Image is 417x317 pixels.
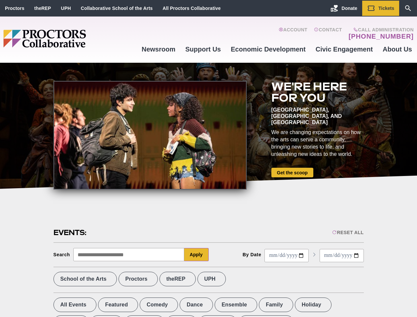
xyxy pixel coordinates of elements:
a: Account [279,27,307,40]
label: Comedy [140,298,178,312]
div: [GEOGRAPHIC_DATA], [GEOGRAPHIC_DATA], and [GEOGRAPHIC_DATA] [271,107,364,125]
div: By Date [243,252,261,257]
label: Featured [98,298,138,312]
button: Apply [184,248,209,261]
span: Donate [342,6,357,11]
label: Ensemble [215,298,257,312]
a: Economic Development [226,40,311,58]
img: Proctors logo [3,30,137,48]
a: Support Us [180,40,226,58]
label: UPH [197,272,226,286]
label: All Events [53,298,97,312]
span: Tickets [378,6,394,11]
a: Get the scoop [271,168,313,177]
span: Call Administration [347,27,414,32]
a: Civic Engagement [311,40,378,58]
a: [PHONE_NUMBER] [349,32,414,40]
a: Donate [326,1,362,16]
a: Tickets [362,1,399,16]
a: Collaborative School of the Arts [81,6,153,11]
a: UPH [61,6,71,11]
div: Search [53,252,70,257]
a: Proctors [5,6,24,11]
label: Family [259,298,293,312]
a: All Proctors Collaborative [162,6,221,11]
label: theREP [159,272,196,286]
label: Dance [180,298,213,312]
a: theREP [34,6,51,11]
div: We are changing expectations on how the arts can serve a community, bringing new stories to life,... [271,129,364,158]
h2: Events: [53,228,87,238]
div: Reset All [332,230,364,235]
label: School of the Arts [53,272,117,286]
a: Search [399,1,417,16]
h2: We're here for you [271,81,364,103]
a: Contact [314,27,342,40]
label: Proctors [119,272,158,286]
label: Holiday [295,298,331,312]
a: About Us [378,40,417,58]
a: Newsroom [137,40,180,58]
